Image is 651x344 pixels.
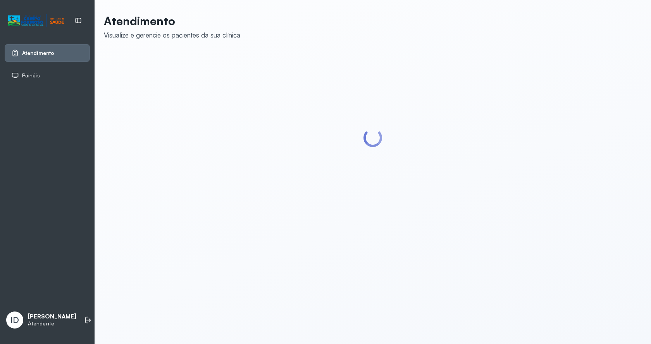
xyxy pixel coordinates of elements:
[104,14,240,28] p: Atendimento
[28,313,76,320] p: [PERSON_NAME]
[22,50,54,56] span: Atendimento
[22,72,40,79] span: Painéis
[28,320,76,327] p: Atendente
[104,31,240,39] div: Visualize e gerencie os pacientes da sua clínica
[8,14,64,27] img: Logotipo do estabelecimento
[11,49,83,57] a: Atendimento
